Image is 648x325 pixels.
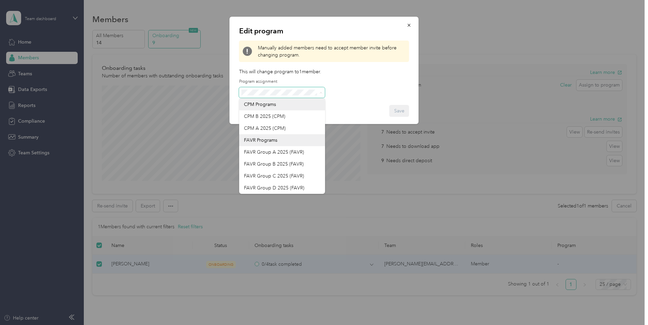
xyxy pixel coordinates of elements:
[239,79,325,85] label: Program assignment
[244,161,304,167] span: FAVR Group B 2025 (FAVR)
[239,98,325,110] li: CPM Programs
[244,113,285,119] span: CPM B 2025 (CPM)
[244,149,304,155] span: FAVR Group A 2025 (FAVR)
[239,26,409,36] p: Edit program
[244,185,304,191] span: FAVR Group D 2025 (FAVR)
[258,44,406,59] span: Manually added members need to accept member invite before changing program.
[244,173,304,179] span: FAVR Group C 2025 (FAVR)
[239,134,325,146] li: FAVR Programs
[239,68,409,75] p: This will change program to 1 member .
[610,287,648,325] iframe: Everlance-gr Chat Button Frame
[244,125,286,131] span: CPM A 2025 (CPM)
